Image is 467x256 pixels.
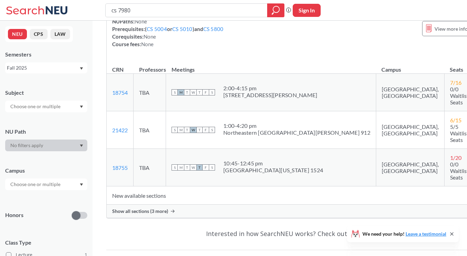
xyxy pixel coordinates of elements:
[223,122,370,129] div: 1:00 - 4:20 pm
[112,127,128,133] a: 21422
[172,164,178,171] span: S
[196,89,203,95] span: T
[5,51,87,58] div: Semesters
[196,127,203,133] span: T
[5,128,87,135] div: NU Path
[450,117,461,123] span: 6 / 15
[5,211,23,219] p: Honors
[272,6,280,15] svg: magnifying glass
[172,89,178,95] span: S
[184,127,190,133] span: T
[50,29,70,39] button: LAW
[134,149,166,186] td: TBA
[112,18,223,48] div: NUPaths: Prerequisites: ( or ) and Corequisites: Course fees:
[362,232,446,236] span: We need your help!
[376,149,444,186] td: [GEOGRAPHIC_DATA], [GEOGRAPHIC_DATA]
[203,164,209,171] span: F
[5,101,87,112] div: Dropdown arrow
[134,111,166,149] td: TBA
[135,18,147,24] span: None
[293,4,321,17] button: Sign In
[223,85,317,92] div: 2:00 - 4:15 pm
[203,26,224,32] a: CS 5800
[178,127,184,133] span: M
[5,178,87,190] div: Dropdown arrow
[5,167,87,174] div: Campus
[223,129,370,136] div: Northeastern [GEOGRAPHIC_DATA][PERSON_NAME] 912
[190,89,196,95] span: W
[5,140,87,151] div: Dropdown arrow
[134,59,166,74] th: Professors
[223,92,317,99] div: [STREET_ADDRESS][PERSON_NAME]
[178,164,184,171] span: M
[112,66,124,73] div: CRN
[5,239,87,246] span: Class Type
[7,180,65,188] input: Choose one or multiple
[80,67,83,70] svg: Dropdown arrow
[8,29,27,39] button: NEU
[223,160,323,167] div: 10:45 - 12:45 pm
[406,231,446,237] a: Leave a testimonial
[30,29,48,39] button: CPS
[134,74,166,111] td: TBA
[80,144,83,147] svg: Dropdown arrow
[112,89,128,96] a: 18754
[196,164,203,171] span: T
[111,4,262,16] input: Class, professor, course number, "phrase"
[184,89,190,95] span: T
[267,3,284,17] div: magnifying glass
[209,164,215,171] span: S
[5,62,87,73] div: Fall 2025Dropdown arrow
[147,26,167,32] a: CS 5004
[190,164,196,171] span: W
[178,89,184,95] span: M
[209,89,215,95] span: S
[172,26,193,32] a: CS 5010
[5,89,87,96] div: Subject
[7,64,79,72] div: Fall 2025
[209,127,215,133] span: S
[190,127,196,133] span: W
[450,154,461,161] span: 1 / 20
[80,183,83,186] svg: Dropdown arrow
[376,59,444,74] th: Campus
[450,79,461,86] span: 7 / 16
[166,59,376,74] th: Meetings
[376,111,444,149] td: [GEOGRAPHIC_DATA], [GEOGRAPHIC_DATA]
[203,127,209,133] span: F
[184,164,190,171] span: T
[141,41,154,47] span: None
[112,208,168,214] span: Show all sections (3 more)
[80,105,83,108] svg: Dropdown arrow
[203,89,209,95] span: F
[144,33,156,40] span: None
[223,167,323,174] div: [GEOGRAPHIC_DATA][US_STATE] 1524
[376,74,444,111] td: [GEOGRAPHIC_DATA], [GEOGRAPHIC_DATA]
[112,164,128,171] a: 18755
[172,127,178,133] span: S
[7,102,65,111] input: Choose one or multiple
